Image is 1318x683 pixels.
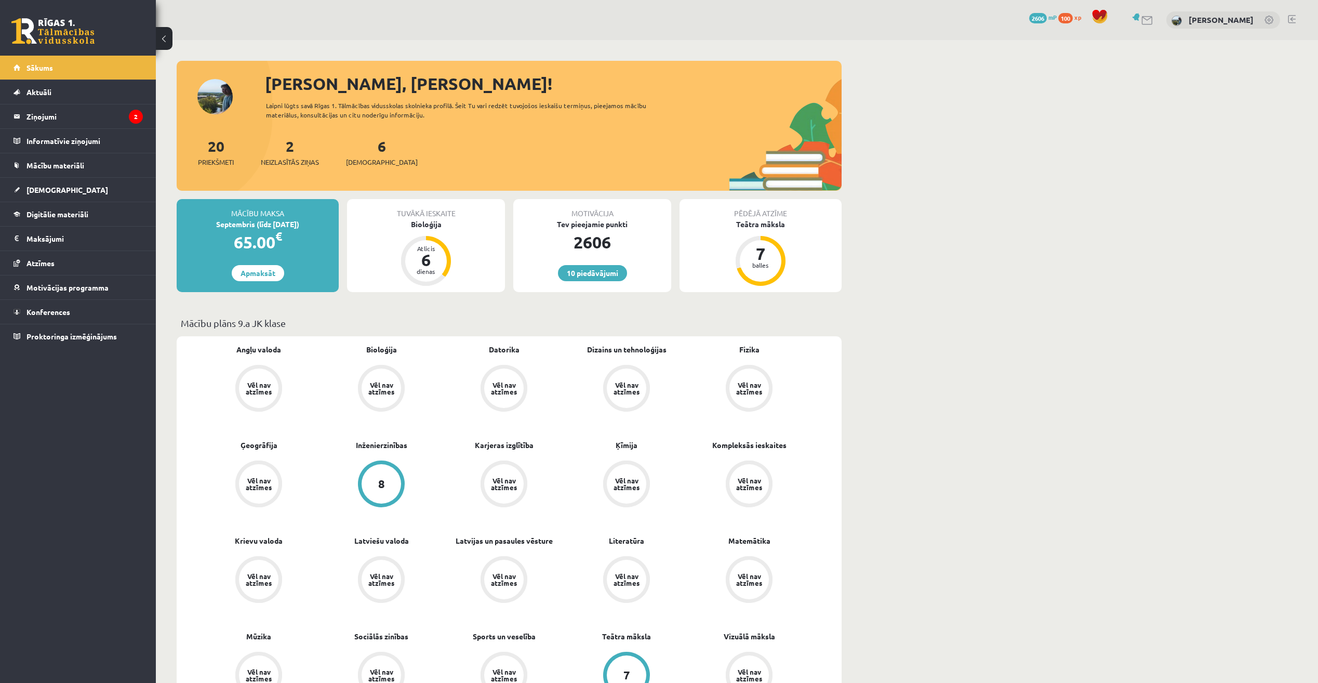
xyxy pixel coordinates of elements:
[616,440,637,451] a: Ķīmija
[735,668,764,682] div: Vēl nav atzīmes
[26,63,53,72] span: Sākums
[347,219,505,230] div: Bioloģija
[378,478,385,490] div: 8
[14,104,143,128] a: Ziņojumi2
[320,365,443,414] a: Vēl nav atzīmes
[14,227,143,251] a: Maksājumi
[198,157,234,167] span: Priekšmeti
[244,382,273,395] div: Vēl nav atzīmes
[602,631,651,642] a: Teātra māksla
[261,137,319,167] a: 2Neizlasītās ziņas
[745,262,776,268] div: balles
[367,573,396,586] div: Vēl nav atzīmes
[612,573,641,586] div: Vēl nav atzīmes
[198,137,234,167] a: 20Priekšmeti
[14,80,143,104] a: Aktuāli
[565,365,688,414] a: Vēl nav atzīmes
[688,365,810,414] a: Vēl nav atzīmes
[1189,15,1254,25] a: [PERSON_NAME]
[1058,13,1073,23] span: 100
[739,344,760,355] a: Fizika
[236,344,281,355] a: Angļu valoda
[26,227,143,251] legend: Maksājumi
[26,283,109,292] span: Motivācijas programma
[244,668,273,682] div: Vēl nav atzīmes
[177,230,339,255] div: 65.00
[612,382,641,395] div: Vēl nav atzīmes
[688,461,810,509] a: Vēl nav atzīmes
[623,669,630,681] div: 7
[26,307,70,317] span: Konferences
[347,219,505,287] a: Bioloģija Atlicis 6 dienas
[14,300,143,324] a: Konferences
[356,440,407,451] a: Inženierzinības
[443,556,565,605] a: Vēl nav atzīmes
[232,265,284,281] a: Apmaksāt
[366,344,397,355] a: Bioloģija
[1074,13,1081,21] span: xp
[347,199,505,219] div: Tuvākā ieskaite
[26,87,51,97] span: Aktuāli
[14,178,143,202] a: [DEMOGRAPHIC_DATA]
[265,71,842,96] div: [PERSON_NAME], [PERSON_NAME]!
[241,440,277,451] a: Ģeogrāfija
[235,535,283,546] a: Krievu valoda
[565,461,688,509] a: Vēl nav atzīmes
[11,18,95,44] a: Rīgas 1. Tālmācības vidusskola
[26,185,108,194] span: [DEMOGRAPHIC_DATA]
[177,219,339,230] div: Septembris (līdz [DATE])
[129,110,143,124] i: 2
[565,556,688,605] a: Vēl nav atzīmes
[443,461,565,509] a: Vēl nav atzīmes
[1029,13,1057,21] a: 2606 mP
[489,344,520,355] a: Datorika
[410,252,442,268] div: 6
[244,477,273,491] div: Vēl nav atzīmes
[489,573,518,586] div: Vēl nav atzīmes
[14,251,143,275] a: Atzīmes
[489,382,518,395] div: Vēl nav atzīmes
[26,258,55,268] span: Atzīmes
[197,461,320,509] a: Vēl nav atzīmes
[735,573,764,586] div: Vēl nav atzīmes
[320,556,443,605] a: Vēl nav atzīmes
[489,668,518,682] div: Vēl nav atzīmes
[456,535,553,546] a: Latvijas un pasaules vēsture
[367,668,396,682] div: Vēl nav atzīmes
[680,219,842,287] a: Teātra māksla 7 balles
[688,556,810,605] a: Vēl nav atzīmes
[735,477,764,491] div: Vēl nav atzīmes
[513,230,671,255] div: 2606
[587,344,667,355] a: Dizains un tehnoloģijas
[197,365,320,414] a: Vēl nav atzīmes
[177,199,339,219] div: Mācību maksa
[680,219,842,230] div: Teātra māksla
[197,556,320,605] a: Vēl nav atzīmes
[261,157,319,167] span: Neizlasītās ziņas
[680,199,842,219] div: Pēdējā atzīme
[612,477,641,491] div: Vēl nav atzīmes
[26,104,143,128] legend: Ziņojumi
[14,324,143,348] a: Proktoringa izmēģinājums
[346,157,418,167] span: [DEMOGRAPHIC_DATA]
[1171,16,1182,26] img: Jānis Helvigs
[728,535,770,546] a: Matemātika
[26,129,143,153] legend: Informatīvie ziņojumi
[14,129,143,153] a: Informatīvie ziņojumi
[745,245,776,262] div: 7
[410,268,442,274] div: dienas
[1029,13,1047,23] span: 2606
[489,477,518,491] div: Vēl nav atzīmes
[367,382,396,395] div: Vēl nav atzīmes
[26,332,117,341] span: Proktoringa izmēģinājums
[609,535,644,546] a: Literatūra
[443,365,565,414] a: Vēl nav atzīmes
[26,209,88,219] span: Digitālie materiāli
[320,461,443,509] a: 8
[14,153,143,177] a: Mācību materiāli
[410,245,442,252] div: Atlicis
[513,219,671,230] div: Tev pieejamie punkti
[475,440,534,451] a: Karjeras izglītība
[354,535,409,546] a: Latviešu valoda
[354,631,408,642] a: Sociālās zinības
